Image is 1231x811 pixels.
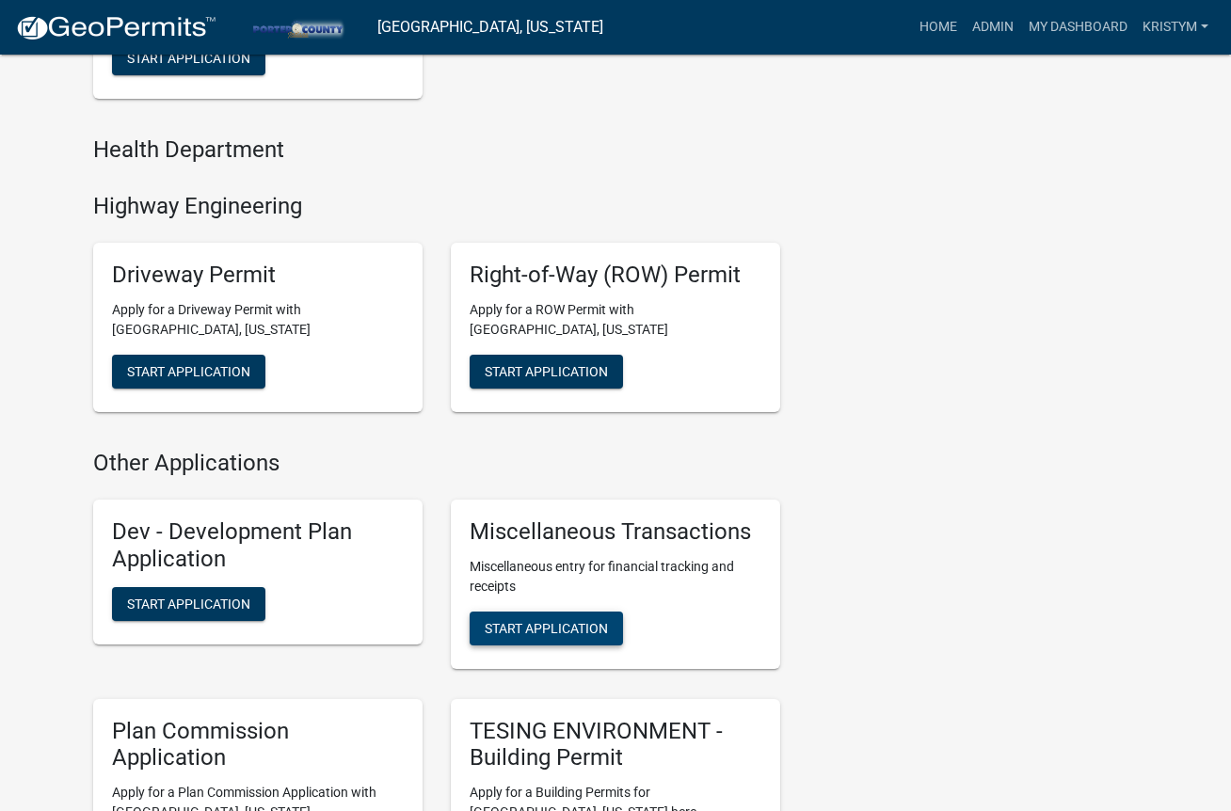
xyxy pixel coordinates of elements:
button: Start Application [470,612,623,645]
span: Start Application [485,620,608,635]
img: Porter County, Indiana [232,14,362,40]
a: Home [912,9,965,45]
span: Start Application [127,50,250,65]
button: Start Application [112,355,265,389]
h4: Other Applications [93,450,780,477]
span: Start Application [485,364,608,379]
h4: Highway Engineering [93,193,780,220]
button: Start Application [112,41,265,75]
h5: Dev - Development Plan Application [112,518,404,573]
h5: Plan Commission Application [112,718,404,772]
a: [GEOGRAPHIC_DATA], [US_STATE] [377,11,603,43]
h5: TESING ENVIRONMENT - Building Permit [470,718,761,772]
span: Start Application [127,364,250,379]
p: Apply for a Driveway Permit with [GEOGRAPHIC_DATA], [US_STATE] [112,300,404,340]
a: KristyM [1135,9,1216,45]
h5: Right-of-Way (ROW) Permit [470,262,761,289]
h5: Miscellaneous Transactions [470,518,761,546]
button: Start Application [112,587,265,621]
a: Admin [965,9,1021,45]
p: Apply for a ROW Permit with [GEOGRAPHIC_DATA], [US_STATE] [470,300,761,340]
span: Start Application [127,596,250,612]
h4: Health Department [93,136,780,164]
h5: Driveway Permit [112,262,404,289]
a: My Dashboard [1021,9,1135,45]
p: Miscellaneous entry for financial tracking and receipts [470,557,761,596]
button: Start Application [470,355,623,389]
